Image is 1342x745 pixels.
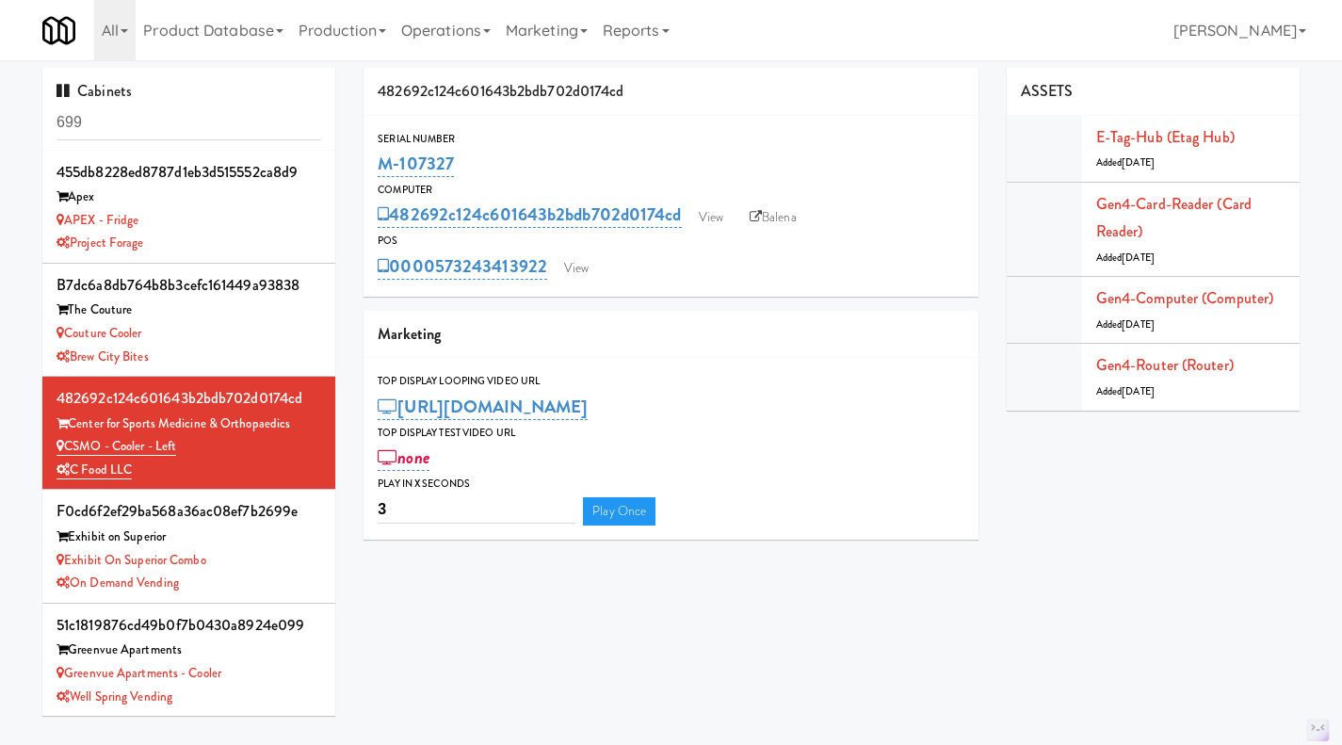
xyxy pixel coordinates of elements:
a: Gen4-router (Router) [1096,354,1234,376]
div: 482692c124c601643b2bdb702d0174cd [364,68,978,116]
input: Search cabinets [57,105,321,140]
span: Marketing [378,323,441,345]
div: Serial Number [378,130,964,149]
a: [URL][DOMAIN_NAME] [378,394,588,420]
a: View [689,203,733,232]
a: Gen4-card-reader (Card Reader) [1096,193,1252,243]
a: Project Forage [57,234,144,251]
a: Gen4-computer (Computer) [1096,287,1273,309]
div: Greenvue Apartments [57,639,321,662]
a: 0000573243413922 [378,253,547,280]
a: C Food LLC [57,461,132,479]
span: Added [1096,155,1155,170]
a: APEX - Fridge [57,211,138,229]
a: M-107327 [378,151,454,177]
a: Well Spring Vending [57,688,172,705]
a: Brew City Bites [57,348,149,365]
span: [DATE] [1122,155,1155,170]
img: Micromart [42,14,75,47]
span: ASSETS [1021,80,1074,102]
a: View [555,254,598,283]
div: Top Display Looping Video Url [378,372,964,391]
a: Play Once [583,497,655,526]
div: 455db8228ed8787d1eb3d515552ca8d9 [57,158,321,186]
span: Cabinets [57,80,132,102]
a: Balena [740,203,806,232]
li: 51c1819876cd49b0f7b0430a8924e099Greenvue Apartments Greenvue Apartments - CoolerWell Spring Vending [42,604,335,717]
a: 482692c124c601643b2bdb702d0174cd [378,202,681,228]
div: b7dc6a8db764b8b3cefc161449a93838 [57,271,321,300]
div: Top Display Test Video Url [378,424,964,443]
a: On Demand Vending [57,574,179,591]
a: CSMO - Cooler - Left [57,437,176,456]
a: Exhibit on Superior Combo [57,551,206,569]
div: Apex [57,186,321,209]
div: Play in X seconds [378,475,964,494]
span: Added [1096,251,1155,265]
li: f0cd6f2ef29ba568a36ac08ef7b2699eExhibit on Superior Exhibit on Superior ComboOn Demand Vending [42,490,335,603]
li: 482692c124c601643b2bdb702d0174cdCenter for Sports Medicine & Orthopaedics CSMO - Cooler - LeftC F... [42,377,335,490]
a: E-tag-hub (Etag Hub) [1096,126,1235,148]
div: Computer [378,181,964,200]
a: Couture Cooler [57,324,142,342]
div: Center for Sports Medicine & Orthopaedics [57,413,321,436]
a: Greenvue Apartments - Cooler [57,664,221,682]
span: [DATE] [1122,384,1155,398]
div: f0cd6f2ef29ba568a36ac08ef7b2699e [57,497,321,526]
span: Added [1096,317,1155,332]
div: Exhibit on Superior [57,526,321,549]
div: POS [378,232,964,251]
li: 455db8228ed8787d1eb3d515552ca8d9Apex APEX - FridgeProject Forage [42,151,335,264]
a: none [378,445,429,471]
span: [DATE] [1122,317,1155,332]
li: b7dc6a8db764b8b3cefc161449a93838The Couture Couture CoolerBrew City Bites [42,264,335,377]
div: 51c1819876cd49b0f7b0430a8924e099 [57,611,321,640]
div: 482692c124c601643b2bdb702d0174cd [57,384,321,413]
span: Added [1096,384,1155,398]
span: [DATE] [1122,251,1155,265]
div: The Couture [57,299,321,322]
